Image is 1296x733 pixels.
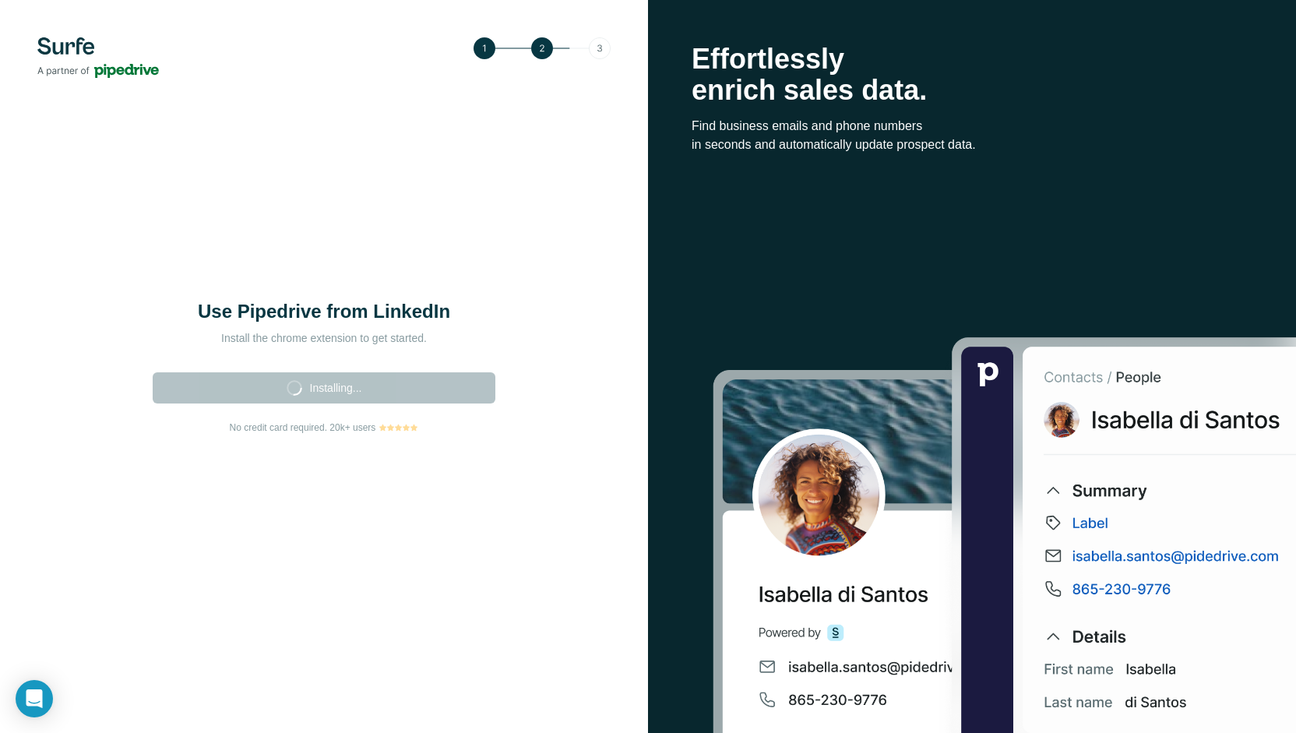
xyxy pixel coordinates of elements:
[230,421,376,435] span: No credit card required. 20k+ users
[168,330,480,346] p: Install the chrome extension to get started.
[713,335,1296,733] img: Surfe Stock Photo - Selling good vibes
[37,37,159,78] img: Surfe's logo
[474,37,611,59] img: Step 2
[692,75,1252,106] p: enrich sales data.
[168,299,480,324] h1: Use Pipedrive from LinkedIn
[16,680,53,717] div: Open Intercom Messenger
[692,136,1252,154] p: in seconds and automatically update prospect data.
[692,44,1252,75] p: Effortlessly
[692,117,1252,136] p: Find business emails and phone numbers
